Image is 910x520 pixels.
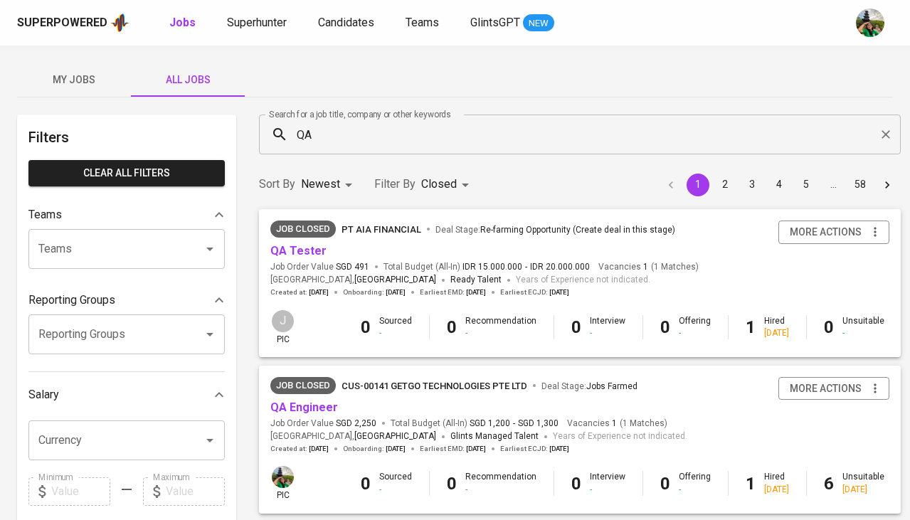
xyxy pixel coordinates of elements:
span: IDR 20.000.000 [530,261,590,273]
div: [DATE] [842,484,884,496]
img: app logo [110,12,129,33]
b: 0 [660,317,670,337]
div: Offering [679,471,711,495]
button: Go to page 4 [768,174,790,196]
button: more actions [778,377,889,400]
span: more actions [790,380,862,398]
span: Job Order Value [270,261,369,273]
div: Salary [28,381,225,409]
button: Go to page 3 [741,174,763,196]
a: Superhunter [227,14,290,32]
span: [GEOGRAPHIC_DATA] , [270,430,436,444]
input: Value [51,477,110,506]
div: - [465,327,536,339]
button: Clear All filters [28,160,225,186]
div: - [842,327,884,339]
span: Job Closed [270,378,336,393]
div: Sourced [379,471,412,495]
button: Go to next page [876,174,899,196]
a: QA Tester [270,244,327,258]
div: - [590,327,625,339]
span: Total Budget (All-In) [383,261,590,273]
span: Teams [406,16,439,29]
span: SGD 1,300 [518,418,559,430]
span: IDR 15.000.000 [462,261,522,273]
span: Glints Managed Talent [450,431,539,441]
p: Sort By [259,176,295,193]
span: - [513,418,515,430]
span: Earliest ECJD : [500,444,569,454]
p: Newest [301,176,340,193]
div: - [590,484,625,496]
span: Onboarding : [343,444,406,454]
div: Superpowered [17,15,107,31]
span: Superhunter [227,16,287,29]
span: CUS-00141 GetGo Technologies Pte Ltd [342,381,527,391]
div: Unsuitable [842,471,884,495]
a: Superpoweredapp logo [17,12,129,33]
button: Go to page 2 [714,174,736,196]
span: Years of Experience not indicated. [553,430,687,444]
div: - [679,327,711,339]
button: page 1 [687,174,709,196]
span: Deal Stage : [435,225,675,235]
b: 0 [660,474,670,494]
span: [DATE] [466,287,486,297]
span: [DATE] [309,287,329,297]
span: [DATE] [549,444,569,454]
div: Job already placed by Glints [270,377,336,394]
span: Earliest EMD : [420,444,486,454]
span: Earliest EMD : [420,287,486,297]
nav: pagination navigation [657,174,901,196]
button: more actions [778,221,889,244]
span: Re-farming Opportunity (Create deal in this stage) [480,225,675,235]
span: Deal Stage : [541,381,637,391]
span: - [525,261,527,273]
a: Candidates [318,14,377,32]
span: [DATE] [549,287,569,297]
p: Salary [28,386,59,403]
div: Hired [764,315,789,339]
button: Open [200,324,220,344]
span: Vacancies ( 1 Matches ) [598,261,699,273]
span: [DATE] [309,444,329,454]
span: Candidates [318,16,374,29]
a: Jobs [169,14,199,32]
span: [DATE] [466,444,486,454]
div: pic [270,309,295,346]
span: 1 [610,418,617,430]
p: Filter By [374,176,416,193]
div: Job already placed by Glints [270,221,336,238]
span: Jobs Farmed [586,381,637,391]
div: - [465,484,536,496]
span: Vacancies ( 1 Matches ) [567,418,667,430]
a: QA Engineer [270,400,338,414]
span: All Jobs [139,71,236,89]
span: Job Closed [270,222,336,236]
div: J [270,309,295,334]
span: Years of Experience not indicated. [516,273,650,287]
div: Recommendation [465,315,536,339]
span: Ready Talent [450,275,502,285]
div: Recommendation [465,471,536,495]
b: 0 [447,474,457,494]
div: pic [270,465,295,502]
div: Reporting Groups [28,286,225,314]
div: Interview [590,315,625,339]
span: Created at : [270,444,329,454]
span: SGD 1,200 [470,418,510,430]
div: Offering [679,315,711,339]
span: [DATE] [386,287,406,297]
div: [DATE] [764,327,789,339]
b: 0 [361,317,371,337]
p: Reporting Groups [28,292,115,309]
b: 0 [824,317,834,337]
h6: Filters [28,126,225,149]
span: PT AIA FINANCIAL [342,224,421,235]
div: … [822,177,845,191]
b: 0 [571,317,581,337]
b: 6 [824,474,834,494]
span: [GEOGRAPHIC_DATA] [354,430,436,444]
b: 0 [361,474,371,494]
img: eva@glints.com [856,9,884,37]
